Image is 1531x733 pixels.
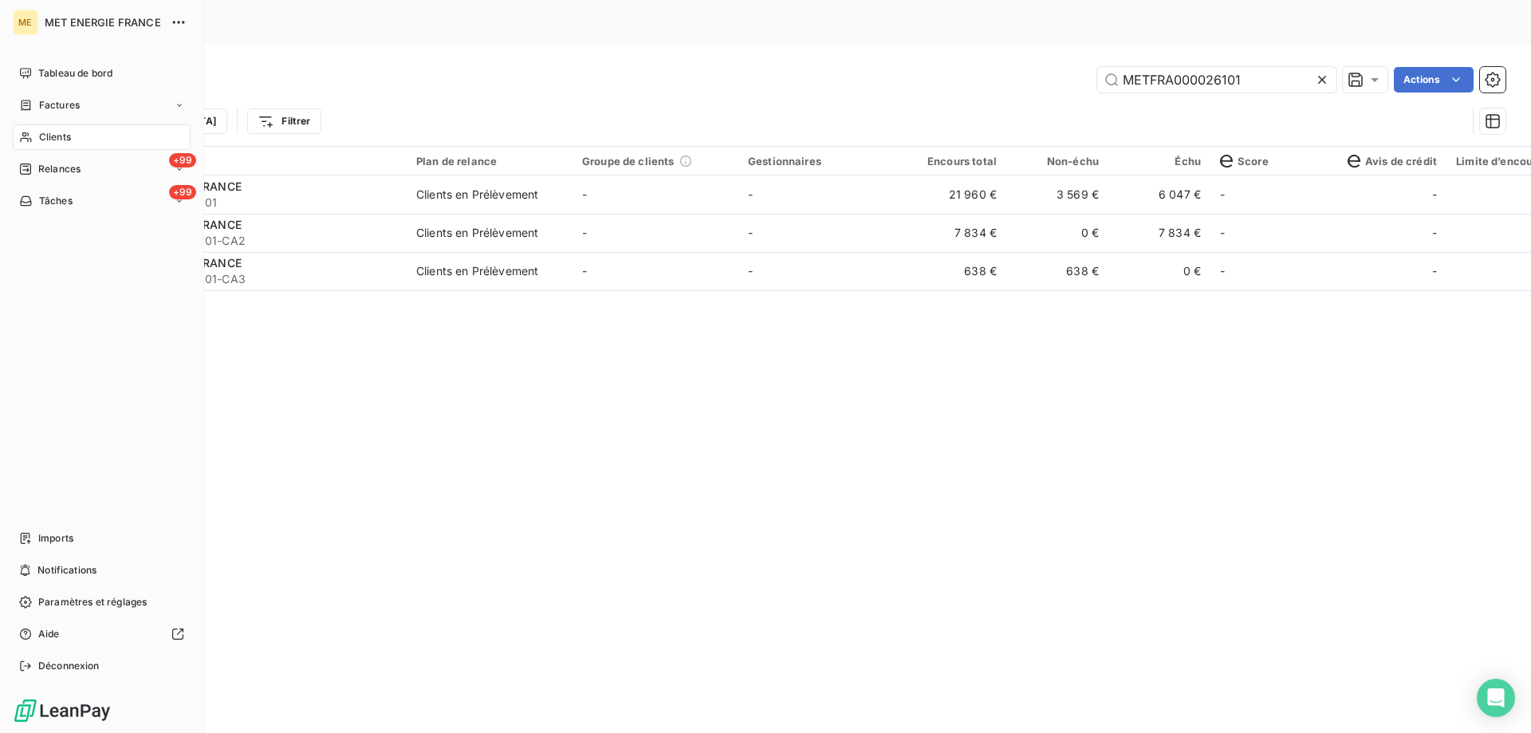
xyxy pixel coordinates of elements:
span: Notifications [37,563,96,577]
td: 638 € [1006,252,1108,290]
td: - [1338,175,1446,214]
span: Factures [39,98,80,112]
span: Avis de crédit [1348,155,1437,167]
div: Échu [1118,155,1201,167]
span: Paramètres et réglages [38,595,147,609]
div: Clients en Prélèvement [416,225,538,241]
a: Aide [13,621,191,647]
span: - [748,226,753,239]
button: Filtrer [247,108,321,134]
span: Imports [38,531,73,546]
span: METFRA000026101 [110,195,397,211]
button: Actions [1394,67,1474,93]
div: Gestionnaires [748,155,895,167]
td: 7 834 € [1108,214,1210,252]
span: +99 [169,153,196,167]
span: Tâches [39,194,73,208]
img: Logo LeanPay [13,698,112,723]
td: - [1338,214,1446,252]
td: 3 569 € [1006,175,1108,214]
div: Open Intercom Messenger [1477,679,1515,717]
span: Relances [38,162,81,176]
div: Encours total [914,155,997,167]
a: Clients [13,124,191,150]
td: - [1338,252,1446,290]
span: - [748,187,753,201]
td: 7 834 € [904,214,1006,252]
a: Paramètres et réglages [13,589,191,615]
div: Clients en Prélèvement [416,263,538,279]
span: Tableau de bord [38,66,112,81]
div: Non-échu [1016,155,1099,167]
td: - [1210,252,1338,290]
td: 0 € [1006,214,1108,252]
a: Tableau de bord [13,61,191,86]
td: 0 € [1108,252,1210,290]
a: Imports [13,526,191,551]
span: METFRA000026101-CA3 [110,271,397,287]
span: Groupe de clients [582,155,675,167]
span: - [582,226,587,239]
a: Factures [13,93,191,118]
td: 638 € [904,252,1006,290]
span: - [748,264,753,278]
div: Clients en Prélèvement [416,187,538,203]
a: +99Relances [13,156,191,182]
span: Aide [38,627,60,641]
td: 21 960 € [904,175,1006,214]
span: - [582,264,587,278]
td: - [1210,214,1338,252]
input: Rechercher [1097,67,1336,93]
span: METFRA000026101-CA2 [110,233,397,249]
span: Déconnexion [38,659,100,673]
a: +99Tâches [13,188,191,214]
span: Score [1220,155,1269,167]
div: Plan de relance [416,155,563,167]
span: +99 [169,185,196,199]
span: - [582,187,587,201]
td: - [1210,175,1338,214]
td: 6 047 € [1108,175,1210,214]
span: Clients [39,130,71,144]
